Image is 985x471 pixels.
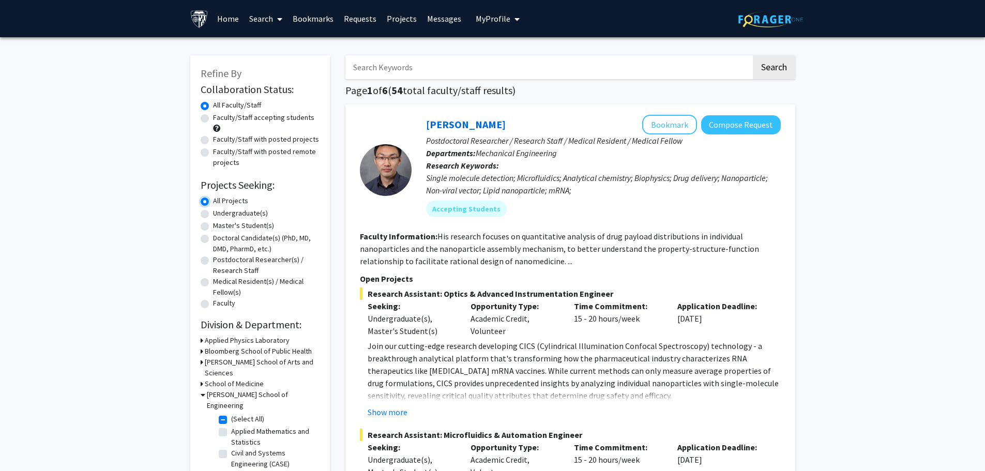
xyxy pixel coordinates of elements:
[212,1,244,37] a: Home
[201,83,320,96] h2: Collaboration Status:
[213,208,268,219] label: Undergraduate(s)
[476,148,557,158] span: Mechanical Engineering
[368,300,456,312] p: Seeking:
[213,276,320,298] label: Medical Resident(s) / Medical Fellow(s)
[213,100,261,111] label: All Faculty/Staff
[201,318,320,331] h2: Division & Department:
[738,11,803,27] img: ForagerOne Logo
[368,441,456,453] p: Seeking:
[670,300,773,337] div: [DATE]
[426,160,499,171] b: Research Keywords:
[476,13,510,24] span: My Profile
[701,115,781,134] button: Compose Request to Sixuan Li
[287,1,339,37] a: Bookmarks
[360,429,781,441] span: Research Assistant: Microfluidics & Automation Engineer
[360,287,781,300] span: Research Assistant: Optics & Advanced Instrumentation Engineer
[391,84,403,97] span: 54
[190,10,208,28] img: Johns Hopkins University Logo
[382,1,422,37] a: Projects
[426,134,781,147] p: Postdoctoral Researcher / Research Staff / Medical Resident / Medical Fellow
[426,118,506,131] a: [PERSON_NAME]
[574,300,662,312] p: Time Commitment:
[368,340,781,402] p: Join our cutting-edge research developing CICS (Cylindrical Illumination Confocal Spectroscopy) t...
[213,254,320,276] label: Postdoctoral Researcher(s) / Research Staff
[213,298,235,309] label: Faculty
[231,426,317,448] label: Applied Mathematics and Statistics
[753,55,795,79] button: Search
[463,300,566,337] div: Academic Credit, Volunteer
[471,441,558,453] p: Opportunity Type:
[426,172,781,196] div: Single molecule detection; Microfluidics; Analytical chemistry; Biophysics; Drug delivery; Nanopa...
[367,84,373,97] span: 1
[368,312,456,337] div: Undergraduate(s), Master's Student(s)
[471,300,558,312] p: Opportunity Type:
[8,424,44,463] iframe: Chat
[201,67,241,80] span: Refine By
[422,1,466,37] a: Messages
[201,179,320,191] h2: Projects Seeking:
[205,378,264,389] h3: School of Medicine
[360,231,759,266] fg-read-more: His research focuses on quantitative analysis of drug payload distributions in individual nanopar...
[360,231,437,241] b: Faculty Information:
[339,1,382,37] a: Requests
[574,441,662,453] p: Time Commitment:
[677,441,765,453] p: Application Deadline:
[677,300,765,312] p: Application Deadline:
[213,220,274,231] label: Master's Student(s)
[207,389,320,411] h3: [PERSON_NAME] School of Engineering
[360,272,781,285] p: Open Projects
[368,406,407,418] button: Show more
[205,335,290,346] h3: Applied Physics Laboratory
[642,115,697,134] button: Add Sixuan Li to Bookmarks
[213,195,248,206] label: All Projects
[231,448,317,469] label: Civil and Systems Engineering (CASE)
[213,134,319,145] label: Faculty/Staff with posted projects
[213,233,320,254] label: Doctoral Candidate(s) (PhD, MD, DMD, PharmD, etc.)
[566,300,670,337] div: 15 - 20 hours/week
[426,201,507,217] mat-chip: Accepting Students
[426,148,476,158] b: Departments:
[205,357,320,378] h3: [PERSON_NAME] School of Arts and Sciences
[244,1,287,37] a: Search
[213,146,320,168] label: Faculty/Staff with posted remote projects
[382,84,388,97] span: 6
[345,55,751,79] input: Search Keywords
[213,112,314,123] label: Faculty/Staff accepting students
[231,414,264,424] label: (Select All)
[205,346,312,357] h3: Bloomberg School of Public Health
[345,84,795,97] h1: Page of ( total faculty/staff results)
